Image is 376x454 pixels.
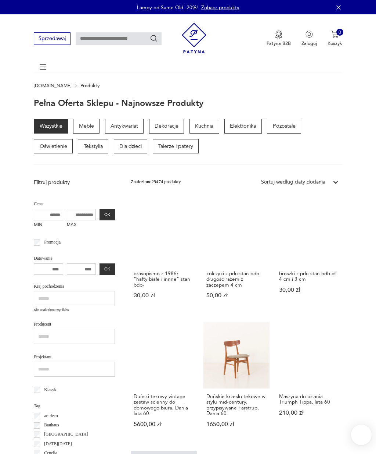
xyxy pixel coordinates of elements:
[34,139,73,154] a: Oświetlenie
[276,199,342,312] a: broszki z prlu stan bdb dł 4 cm i 3 cmbroszki z prlu stan bdb dł 4 cm i 3 cm30,00 zł
[44,386,56,394] p: Klasyk
[279,271,339,282] h3: broszki z prlu stan bdb dł 4 cm i 3 cm
[189,119,219,134] a: Kuchnia
[279,394,339,405] h3: Maszyna do pisania Triumph Tippa, lata 60
[34,119,68,134] a: Wszystkie
[100,209,115,221] button: OK
[44,440,72,448] p: [DATE][DATE]
[34,354,115,361] p: Projektant
[134,271,194,288] h3: czasopismo z 1986r "hafty białe i innne" stan bdb-
[206,394,267,416] h3: Duńskie krzesło tekowe w stylu mid-century, przypisywane Farstrup, Dania 60.
[137,4,198,11] p: Lampy od Same Old -20%!
[34,220,63,231] label: MIN
[78,139,108,154] a: Tekstylia
[150,35,158,43] button: Szukaj
[328,40,342,47] p: Koszyk
[336,29,344,36] div: 0
[34,32,70,45] button: Sprzedawaj
[131,178,181,186] div: Znaleziono 29474 produkty
[279,410,339,416] p: 210,00 zł
[34,255,115,262] p: Datowanie
[201,4,239,11] a: Zobacz produkty
[275,31,282,39] img: Ikona medalu
[34,308,115,313] p: Nie znaleziono wyników
[131,199,197,312] a: czasopismo z 1986r "hafty białe i innne" stan bdb-czasopismo z 1986r "hafty białe i innne" stan b...
[134,422,194,427] p: 5600,00 zł
[44,239,61,246] p: Promocja
[34,321,115,328] p: Producent
[34,179,115,186] p: Filtruj produkty
[301,40,317,47] p: Zaloguj
[301,31,317,47] button: Zaloguj
[34,83,71,88] a: [DOMAIN_NAME]
[267,31,291,47] button: Patyna B2B
[206,293,267,298] p: 50,00 zł
[44,431,88,438] p: [GEOGRAPHIC_DATA]
[351,425,372,445] iframe: Smartsupp widget button
[149,119,184,134] a: Dekoracje
[134,293,194,298] p: 30,00 zł
[44,412,58,420] p: art deco
[331,31,339,38] img: Ikona koszyka
[73,119,100,134] a: Meble
[305,31,313,38] img: Ikonka użytkownika
[279,287,339,293] p: 30,00 zł
[328,31,342,47] button: 0Koszyk
[267,119,301,134] a: Pozostałe
[261,178,325,186] div: Sortuj według daty dodania
[182,20,206,56] img: Patyna - sklep z meblami i dekoracjami vintage
[203,199,270,312] a: kolczyki z prlu stan bdb długość razem z zaczepem 4 cmkolczyki z prlu stan bdb długość razem z za...
[34,201,115,208] p: Cena
[100,263,115,275] button: OK
[134,394,194,416] h3: Duński tekowy vintage zestaw ścienny do domowego biura, Dania lata 60.
[105,119,144,134] a: Antykwariat
[206,271,267,288] h3: kolczyki z prlu stan bdb długość razem z zaczepem 4 cm
[267,40,291,47] p: Patyna B2B
[67,220,96,231] label: MAX
[206,422,267,427] p: 1650,00 zł
[114,139,148,154] a: Dla dzieci
[224,119,262,134] a: Elektronika
[276,322,342,440] a: Maszyna do pisania Triumph Tippa, lata 60Maszyna do pisania Triumph Tippa, lata 60210,00 zł
[267,31,291,47] a: Ikona medaluPatyna B2B
[34,402,115,410] p: Tag
[44,422,59,429] p: Bauhaus
[131,322,197,440] a: Duński tekowy vintage zestaw ścienny do domowego biura, Dania lata 60.Duński tekowy vintage zesta...
[153,139,199,154] a: Talerze i patery
[80,83,100,88] p: Produkty
[34,99,203,108] h1: Pełna oferta sklepu - najnowsze produkty
[203,322,270,440] a: Duńskie krzesło tekowe w stylu mid-century, przypisywane Farstrup, Dania 60.Duńskie krzesło tekow...
[34,37,70,41] a: Sprzedawaj
[34,283,115,290] p: Kraj pochodzenia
